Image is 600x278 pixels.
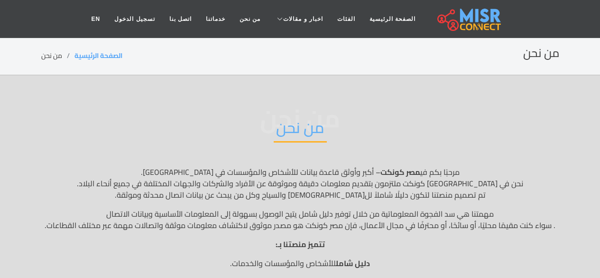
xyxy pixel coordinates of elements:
a: الصفحة الرئيسية [74,49,122,62]
a: اخبار و مقالات [268,10,330,28]
p: مهمتنا هي سد الفجوة المعلوماتية من خلال توفير دليل شامل يتيح الوصول بسهولة إلى المعلومات الأساسية... [41,208,559,231]
a: اتصل بنا [162,10,199,28]
h2: من نحن [274,118,327,143]
span: اخبار و مقالات [283,15,323,23]
li: من نحن [41,51,74,61]
a: من نحن [232,10,268,28]
strong: مصر كونكت [380,165,420,179]
a: خدماتنا [199,10,232,28]
img: main.misr_connect [437,7,501,31]
h2: من نحن [523,47,559,60]
p: للأشخاص والمؤسسات والخدمات. [41,258,559,269]
a: تسجيل الدخول [107,10,162,28]
a: الفئات [330,10,362,28]
strong: دليل شامل [336,256,370,270]
a: EN [84,10,108,28]
strong: تتميز منصتنا بـ: [276,237,325,251]
p: مرحبًا بكم في – أكبر وأوثق قاعدة بيانات للأشخاص والمؤسسات في [GEOGRAPHIC_DATA]. نحن في [GEOGRAPHI... [41,166,559,201]
a: الصفحة الرئيسية [362,10,423,28]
